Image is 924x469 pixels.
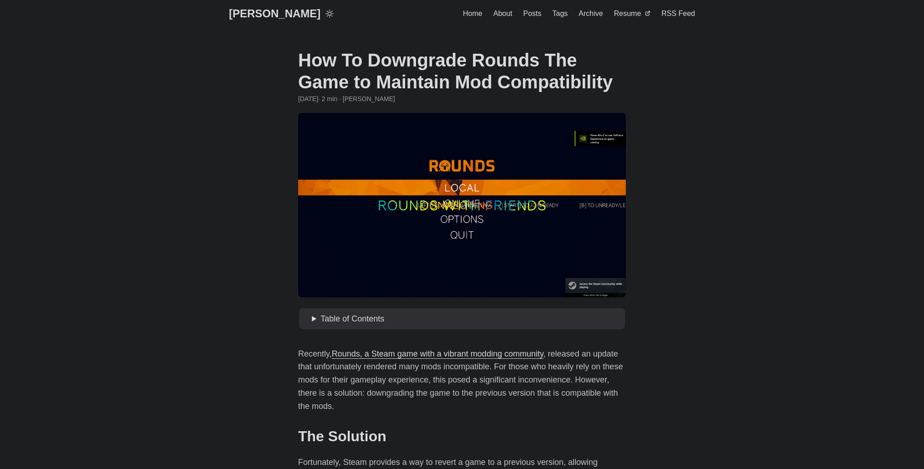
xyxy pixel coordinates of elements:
[579,10,603,17] span: Archive
[661,10,695,17] span: RSS Feed
[523,10,542,17] span: Posts
[320,314,384,323] span: Table of Contents
[332,349,543,358] a: Rounds, a Steam game with a vibrant modding community
[298,347,626,413] p: Recently, , released an update that unfortunately rendered many mods incompatible. For those who ...
[298,94,626,104] div: · 2 min · [PERSON_NAME]
[553,10,568,17] span: Tags
[493,10,513,17] span: About
[298,49,626,93] h1: How To Downgrade Rounds The Game to Maintain Mod Compatibility
[298,428,626,445] h2: The Solution
[463,10,482,17] span: Home
[614,10,641,17] span: Resume
[298,94,318,104] span: 2024-03-24 12:50:54 -0400 -0400
[312,312,621,326] summary: Table of Contents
